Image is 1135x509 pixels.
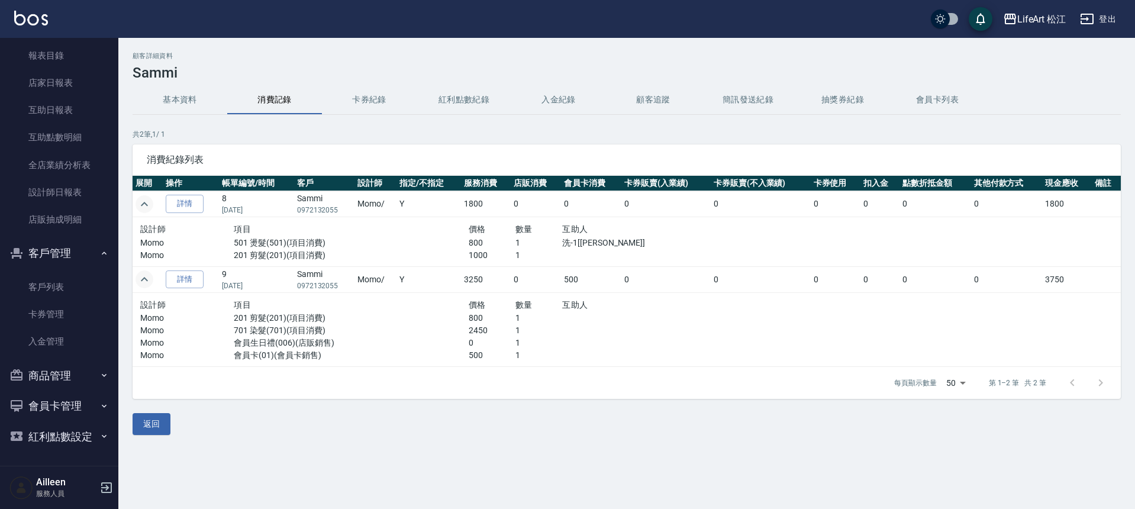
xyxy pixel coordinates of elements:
th: 現金應收 [1042,176,1092,191]
h2: 顧客詳細資料 [133,52,1121,60]
span: 價格 [469,300,486,310]
p: Momo [140,337,234,349]
th: 備註 [1092,176,1121,191]
td: 8 [219,191,294,217]
p: 500 [469,349,515,362]
th: 指定/不指定 [396,176,461,191]
button: save [969,7,992,31]
span: 互助人 [562,224,588,234]
img: Person [9,476,33,500]
p: 800 [469,312,515,324]
th: 卡券使用 [811,176,860,191]
th: 帳單編號/時間 [219,176,294,191]
a: 入金管理 [5,328,114,355]
td: 0 [971,191,1042,217]
span: 項目 [234,224,251,234]
th: 其他付款方式 [971,176,1042,191]
p: 1 [515,312,562,324]
p: 1 [515,237,562,249]
button: 登出 [1075,8,1121,30]
a: 設計師日報表 [5,179,114,206]
p: [DATE] [222,205,291,215]
button: 客戶管理 [5,238,114,269]
span: 設計師 [140,224,166,234]
td: 0 [860,191,900,217]
button: 會員卡列表 [890,86,985,114]
td: 0 [711,266,811,292]
td: Momo / [354,266,397,292]
img: Logo [14,11,48,25]
td: 3250 [461,266,511,292]
td: 0 [511,266,560,292]
p: 800 [469,237,515,249]
span: 項目 [234,300,251,310]
td: Sammi [294,191,354,217]
span: 互助人 [562,300,588,310]
a: 詳情 [166,195,204,213]
p: Momo [140,349,234,362]
span: 數量 [515,224,533,234]
p: 會員生日禮(006)(店販銷售) [234,337,468,349]
p: 1 [515,324,562,337]
td: 3750 [1042,266,1092,292]
button: 返回 [133,413,170,435]
th: 點數折抵金額 [899,176,970,191]
button: 會員卡管理 [5,391,114,421]
div: 50 [941,367,970,399]
button: 紅利點數紀錄 [417,86,511,114]
p: 洗-1[[PERSON_NAME]] [562,237,703,249]
p: Momo [140,324,234,337]
p: 2450 [469,324,515,337]
p: 1000 [469,249,515,262]
a: 客戶列表 [5,273,114,301]
th: 卡券販賣(入業績) [621,176,711,191]
th: 會員卡消費 [561,176,621,191]
button: 抽獎券紀錄 [795,86,890,114]
span: 價格 [469,224,486,234]
td: Sammi [294,266,354,292]
th: 卡券販賣(不入業績) [711,176,811,191]
td: 0 [899,191,970,217]
a: 報表目錄 [5,42,114,69]
div: LifeArt 松江 [1017,12,1066,27]
a: 卡券管理 [5,301,114,328]
td: 0 [621,266,711,292]
td: Y [396,191,461,217]
a: 互助日報表 [5,96,114,124]
td: 0 [511,191,560,217]
p: [DATE] [222,281,291,291]
a: 店家日報表 [5,69,114,96]
td: 0 [561,191,621,217]
p: 服務人員 [36,488,96,499]
td: 9 [219,266,294,292]
p: 0972132055 [297,205,352,215]
td: 0 [811,191,860,217]
p: 701 染髮(701)(項目消費) [234,324,468,337]
p: 501 燙髮(501)(項目消費) [234,237,468,249]
td: 500 [561,266,621,292]
button: expand row [136,270,153,288]
button: 簡訊發送紀錄 [701,86,795,114]
button: expand row [136,195,153,213]
p: Momo [140,312,234,324]
p: 共 2 筆, 1 / 1 [133,129,1121,140]
th: 操作 [163,176,219,191]
button: 顧客追蹤 [606,86,701,114]
td: 0 [860,266,900,292]
p: 每頁顯示數量 [894,378,937,388]
td: 0 [971,266,1042,292]
a: 全店業績分析表 [5,152,114,179]
p: 1 [515,249,562,262]
th: 展開 [133,176,163,191]
button: 紅利點數設定 [5,421,114,452]
td: Y [396,266,461,292]
span: 消費紀錄列表 [147,154,1107,166]
button: 基本資料 [133,86,227,114]
p: Momo [140,237,234,249]
p: 1 [515,337,562,349]
th: 客戶 [294,176,354,191]
p: 會員卡(01)(會員卡銷售) [234,349,468,362]
td: 0 [711,191,811,217]
p: 0 [469,337,515,349]
td: 0 [899,266,970,292]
